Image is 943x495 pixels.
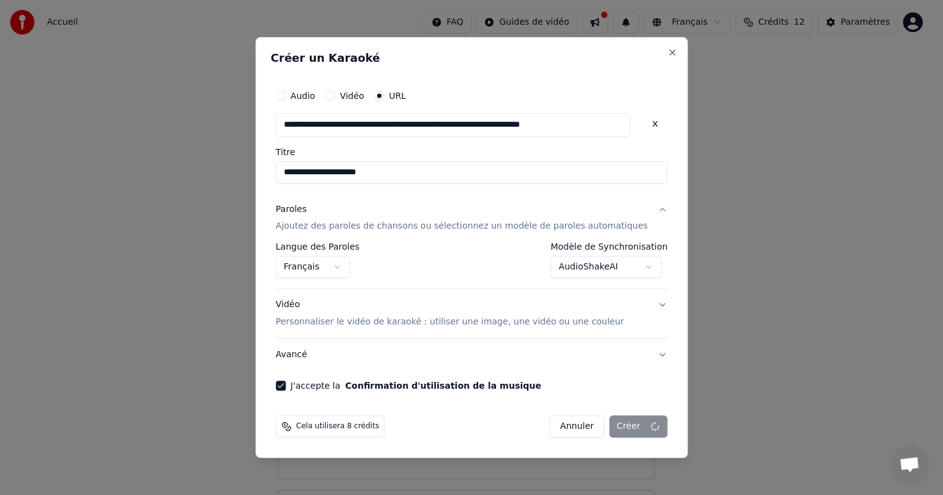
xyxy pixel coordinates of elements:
label: Modèle de Synchronisation [550,243,667,252]
label: Audio [291,91,315,100]
p: Ajoutez des paroles de chansons ou sélectionnez un modèle de paroles automatiques [276,221,648,233]
h2: Créer un Karaoké [271,53,673,64]
label: Vidéo [339,91,364,100]
button: J'accepte la [345,381,541,390]
label: Langue des Paroles [276,243,360,252]
button: Avancé [276,339,668,371]
button: Annuler [550,415,604,438]
span: Cela utilisera 8 crédits [296,421,379,431]
button: ParolesAjoutez des paroles de chansons ou sélectionnez un modèle de paroles automatiques [276,193,668,243]
div: Paroles [276,203,307,216]
label: Titre [276,148,668,156]
button: VidéoPersonnaliser le vidéo de karaoké : utiliser une image, une vidéo ou une couleur [276,289,668,339]
p: Personnaliser le vidéo de karaoké : utiliser une image, une vidéo ou une couleur [276,316,624,328]
label: J'accepte la [291,381,541,390]
label: URL [389,91,406,100]
div: Vidéo [276,299,624,329]
div: ParolesAjoutez des paroles de chansons ou sélectionnez un modèle de paroles automatiques [276,243,668,289]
